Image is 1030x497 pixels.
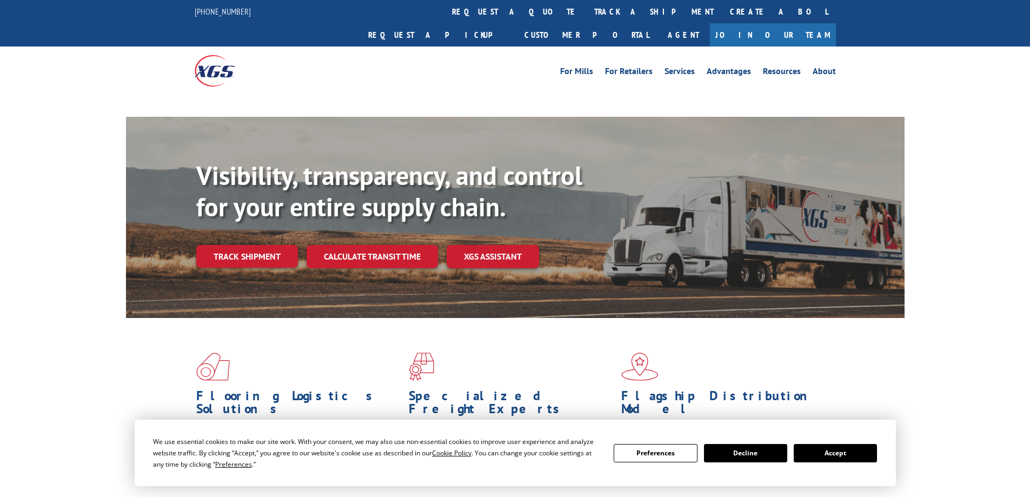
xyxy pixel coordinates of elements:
[621,389,826,421] h1: Flagship Distribution Model
[447,245,539,268] a: XGS ASSISTANT
[195,6,251,17] a: [PHONE_NUMBER]
[409,353,434,381] img: xgs-icon-focused-on-flooring-red
[196,245,298,268] a: Track shipment
[621,353,659,381] img: xgs-icon-flagship-distribution-model-red
[710,23,836,47] a: Join Our Team
[794,444,877,462] button: Accept
[707,67,751,79] a: Advantages
[664,67,695,79] a: Services
[432,448,471,458] span: Cookie Policy
[813,67,836,79] a: About
[409,389,613,421] h1: Specialized Freight Experts
[196,158,582,223] b: Visibility, transparency, and control for your entire supply chain.
[196,353,230,381] img: xgs-icon-total-supply-chain-intelligence-red
[560,67,593,79] a: For Mills
[614,444,697,462] button: Preferences
[196,389,401,421] h1: Flooring Logistics Solutions
[153,436,601,470] div: We use essential cookies to make our site work. With your consent, we may also use non-essential ...
[516,23,657,47] a: Customer Portal
[605,67,653,79] a: For Retailers
[307,245,438,268] a: Calculate transit time
[360,23,516,47] a: Request a pickup
[215,460,252,469] span: Preferences
[704,444,787,462] button: Decline
[135,420,896,486] div: Cookie Consent Prompt
[657,23,710,47] a: Agent
[763,67,801,79] a: Resources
